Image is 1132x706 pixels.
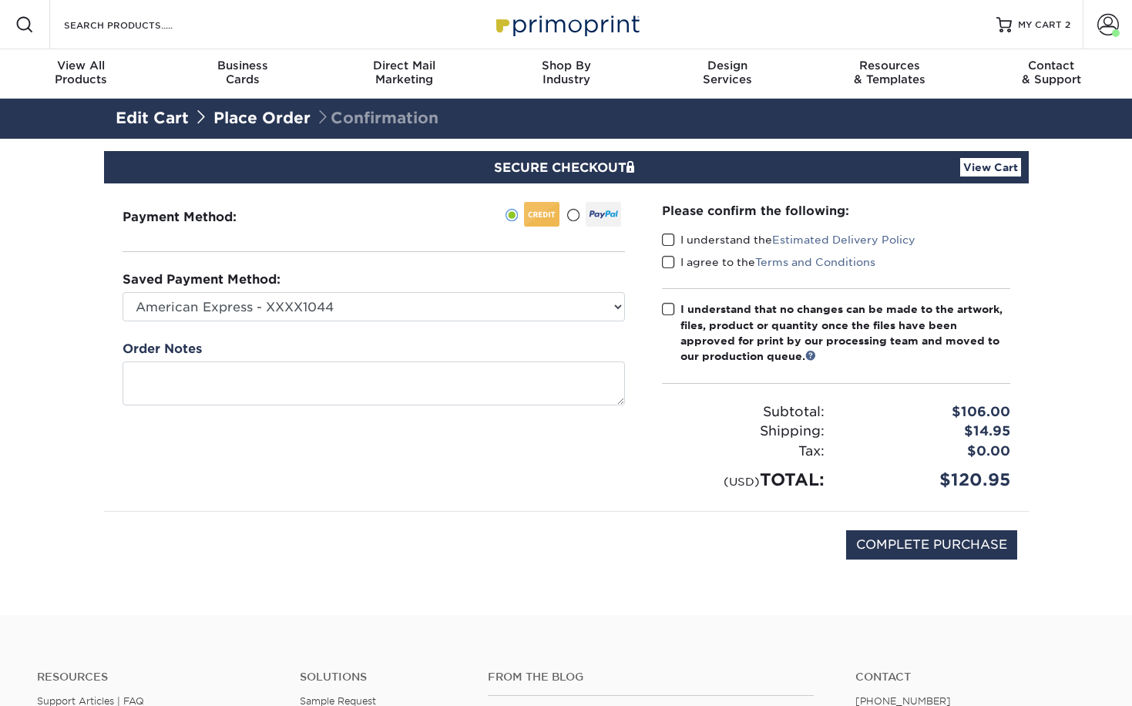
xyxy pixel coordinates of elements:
a: DesignServices [647,49,808,99]
div: Cards [162,59,324,86]
a: View Cart [960,158,1021,176]
span: Shop By [485,59,647,72]
span: Resources [808,59,970,72]
img: Primoprint [489,8,643,41]
a: Contact& Support [970,49,1132,99]
a: Edit Cart [116,109,189,127]
a: Place Order [213,109,311,127]
div: I understand that no changes can be made to the artwork, files, product or quantity once the file... [680,301,1010,365]
a: Resources& Templates [808,49,970,99]
div: TOTAL: [650,467,836,493]
input: COMPLETE PURCHASE [846,530,1017,560]
div: Shipping: [650,422,836,442]
h3: Payment Method: [123,210,274,224]
div: $120.95 [836,467,1022,493]
a: Contact [855,671,1095,684]
span: MY CART [1018,18,1062,32]
div: Please confirm the following: [662,202,1010,220]
h4: Resources [37,671,277,684]
div: Subtotal: [650,402,836,422]
span: 2 [1065,19,1070,30]
span: Contact [970,59,1132,72]
label: I agree to the [662,254,875,270]
span: Design [647,59,808,72]
span: Business [162,59,324,72]
span: Direct Mail [324,59,485,72]
span: Confirmation [315,109,438,127]
div: Marketing [324,59,485,86]
div: & Templates [808,59,970,86]
small: (USD) [724,475,760,488]
div: $106.00 [836,402,1022,422]
h4: From the Blog [488,671,814,684]
span: SECURE CHECKOUT [494,160,639,175]
div: Industry [485,59,647,86]
h4: Solutions [300,671,465,684]
a: Terms and Conditions [755,256,875,268]
a: Estimated Delivery Policy [772,234,915,246]
input: SEARCH PRODUCTS..... [62,15,213,34]
div: & Support [970,59,1132,86]
label: I understand the [662,232,915,247]
a: Shop ByIndustry [485,49,647,99]
div: $0.00 [836,442,1022,462]
a: BusinessCards [162,49,324,99]
div: Tax: [650,442,836,462]
div: $14.95 [836,422,1022,442]
label: Saved Payment Method: [123,271,280,289]
a: Direct MailMarketing [324,49,485,99]
div: Services [647,59,808,86]
label: Order Notes [123,340,202,358]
